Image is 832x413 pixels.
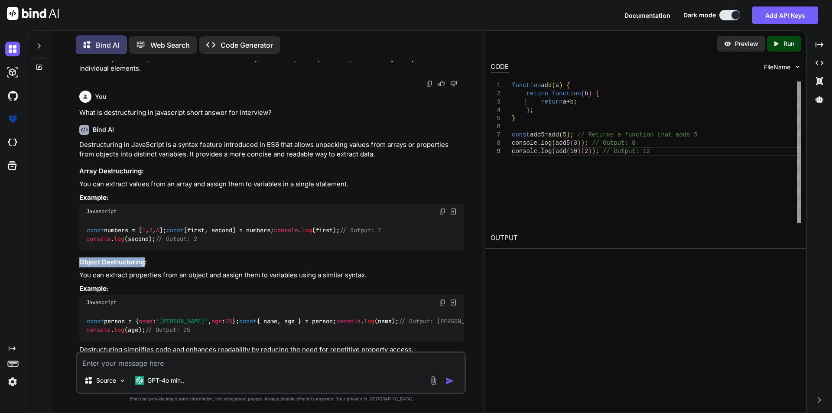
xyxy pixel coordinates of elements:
span: log [364,317,374,325]
span: // Output: 25 [145,326,190,334]
span: console [86,326,110,334]
span: log [114,235,124,243]
div: 7 [491,131,500,139]
span: '[PERSON_NAME]' [156,317,208,325]
span: const [87,226,104,234]
span: ( [581,90,584,97]
span: console [274,226,298,234]
div: 5 [491,114,500,123]
span: ) [577,140,581,146]
p: You can extract values from an array and assign them to variables in a single statement. [79,179,464,189]
div: 3 [491,98,500,106]
span: // Output: 2 [156,235,197,243]
span: 10 [570,148,577,155]
span: ; [595,148,599,155]
span: 2 [149,226,153,234]
p: GPT-4o min.. [147,376,184,385]
span: FileName [764,63,790,72]
img: darkAi-studio [5,65,20,80]
span: name [139,317,153,325]
img: Open in Browser [449,208,457,215]
img: copy [439,299,446,306]
button: Documentation [624,11,670,20]
h3: Array Destructuring: [79,166,464,176]
div: 9 [491,147,500,156]
span: add5 [530,131,545,138]
span: } [512,115,515,122]
p: Preview [735,39,758,48]
span: console [336,317,361,325]
span: ) [577,148,581,155]
p: What is destructuring in javascript short answer for interview? [79,108,464,118]
p: Bind AI [96,40,119,50]
span: add5 [555,140,570,146]
img: preview [724,40,731,48]
div: CODE [491,62,509,72]
span: log [541,140,552,146]
span: // Output: 12 [603,148,650,155]
img: premium [5,112,20,127]
span: ( [581,148,584,155]
span: a [555,82,559,89]
p: Code Generator [221,40,273,50]
span: log [114,326,124,334]
code: person = { : , : }; { name, age } = person; . (name); . (age); [86,317,482,335]
span: ) [566,131,570,138]
span: age [211,317,222,325]
img: Bind AI [7,7,59,20]
img: Pick Models [119,377,126,384]
h6: You [95,92,107,101]
span: ( [570,140,573,146]
span: const [239,317,257,325]
img: icon [445,377,454,385]
span: . [537,148,540,155]
span: log [541,148,552,155]
h3: Object Destructuring: [79,257,464,267]
div: 8 [491,139,500,147]
p: Source [96,376,116,385]
p: Destructuring in JavaScript is a syntax feature introduced in ES6 that allows unpacking values fr... [79,140,464,159]
span: { [595,90,599,97]
p: Bind can provide inaccurate information, including about people. Always double-check its answers.... [76,396,466,402]
span: . [537,140,540,146]
span: ( [566,148,570,155]
div: 1 [491,81,500,90]
button: Add API Keys [752,7,818,24]
p: In summary, the rest operator collects values into an array, while the spread operator expands an... [79,54,464,73]
span: ( [552,148,555,155]
span: return [541,98,562,105]
span: b [570,98,573,105]
span: ; [585,140,588,146]
span: = [544,131,548,138]
span: ; [570,131,573,138]
div: 4 [491,106,500,114]
span: // Output: 8 [592,140,636,146]
img: githubDark [5,88,20,103]
span: Javascript [86,208,117,215]
strong: Example: [79,193,109,202]
p: Run [783,39,794,48]
span: const [166,226,184,234]
span: const [512,131,530,138]
span: 3 [574,140,577,146]
span: 1 [142,226,146,234]
span: ; [574,98,577,105]
span: add [555,148,566,155]
img: copy [439,208,446,215]
span: } [526,107,530,114]
span: // Output: [PERSON_NAME] [399,317,482,325]
span: Documentation [624,12,670,19]
span: 2 [585,148,588,155]
span: ) [588,90,591,97]
span: // Output: 1 [340,226,381,234]
span: ( [552,82,555,89]
img: copy [426,80,433,87]
span: a [562,98,566,105]
img: cloudideIcon [5,135,20,150]
div: 2 [491,90,500,98]
span: ( [559,131,562,138]
span: 5 [562,131,566,138]
span: console [86,235,110,243]
p: Destructuring simplifies code and enhances readability by reducing the need for repetitive proper... [79,345,464,355]
code: numbers = [ , , ]; [first, second] = numbers; . (first); . (second); [86,226,381,244]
